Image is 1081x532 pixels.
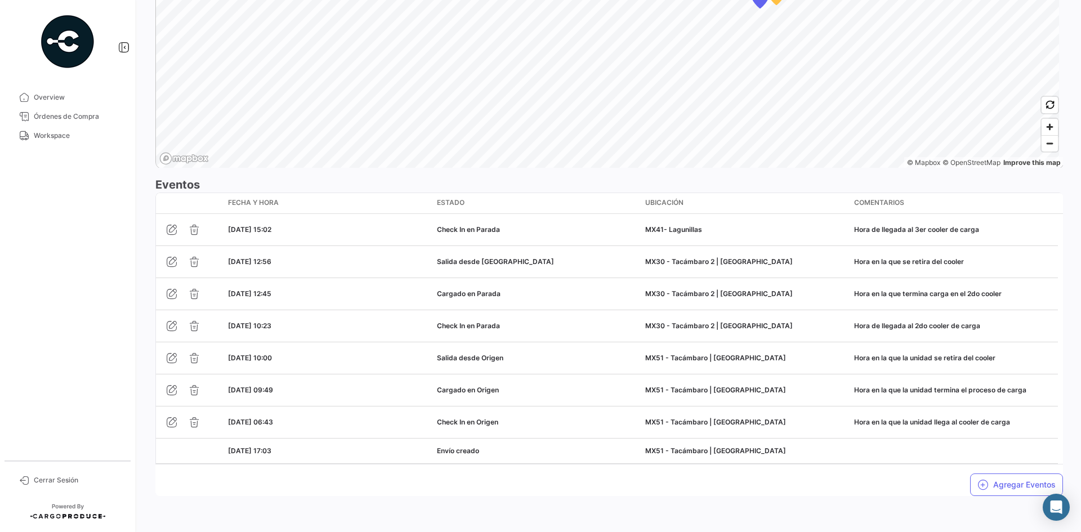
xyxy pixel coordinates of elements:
div: Check In en Parada [437,321,637,331]
span: [DATE] 17:03 [228,446,271,455]
span: Comentarios [854,198,904,208]
datatable-header-cell: Fecha y Hora [224,193,432,213]
div: Cargado en Parada [437,289,637,299]
div: Check In en Origen [437,417,637,427]
span: Fecha y Hora [228,198,279,208]
datatable-header-cell: Ubicación [641,193,850,213]
span: [DATE] 12:45 [228,289,271,298]
div: MX51 - Tacámbaro | [GEOGRAPHIC_DATA] [645,385,845,395]
div: Envío creado [437,446,637,456]
div: MX51 - Tacámbaro | [GEOGRAPHIC_DATA] [645,446,845,456]
div: Salida desde [GEOGRAPHIC_DATA] [437,257,637,267]
img: powered-by.png [39,14,96,70]
span: [DATE] 10:23 [228,321,271,330]
div: Salida desde Origen [437,353,637,363]
span: Cerrar Sesión [34,475,122,485]
div: Abrir Intercom Messenger [1043,494,1070,521]
a: Órdenes de Compra [9,107,126,126]
span: [DATE] 15:02 [228,225,271,234]
div: MX41- Lagunillas [645,225,845,235]
datatable-header-cell: Estado [432,193,641,213]
button: Zoom out [1042,135,1058,151]
div: MX30 - Tacámbaro 2 | [GEOGRAPHIC_DATA] [645,257,845,267]
span: [DATE] 12:56 [228,257,271,266]
span: Overview [34,92,122,102]
a: Workspace [9,126,126,145]
div: Hora de llegada al 2do cooler de carga [854,321,1054,331]
datatable-header-cell: Comentarios [850,193,1058,213]
span: Estado [437,198,464,208]
span: Órdenes de Compra [34,111,122,122]
span: [DATE] 06:43 [228,418,273,426]
div: Hora en la que la unidad termina el proceso de carga [854,385,1054,395]
div: MX51 - Tacámbaro | [GEOGRAPHIC_DATA] [645,417,845,427]
span: Ubicación [645,198,684,208]
div: Hora de llegada al 3er cooler de carga [854,225,1054,235]
div: MX51 - Tacámbaro | [GEOGRAPHIC_DATA] [645,353,845,363]
div: Cargado en Origen [437,385,637,395]
a: OpenStreetMap [942,158,1000,167]
span: Zoom out [1042,136,1058,151]
div: Hora en la que la unidad llega al cooler de carga [854,417,1054,427]
a: Map feedback [1003,158,1061,167]
div: Hora en la que la unidad se retira del cooler [854,353,1054,363]
span: Workspace [34,131,122,141]
div: Hora en la que termina carga en el 2do cooler [854,289,1054,299]
div: MX30 - Tacámbaro 2 | [GEOGRAPHIC_DATA] [645,289,845,299]
span: [DATE] 09:49 [228,386,273,394]
a: Overview [9,88,126,107]
a: Mapbox logo [159,152,209,165]
div: Check In en Parada [437,225,637,235]
button: Agregar Eventos [970,473,1063,496]
h3: Eventos [155,177,1063,193]
span: [DATE] 10:00 [228,354,272,362]
a: Mapbox [907,158,940,167]
button: Zoom in [1042,119,1058,135]
div: Hora en la que se retira del cooler [854,257,1054,267]
div: MX30 - Tacámbaro 2 | [GEOGRAPHIC_DATA] [645,321,845,331]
